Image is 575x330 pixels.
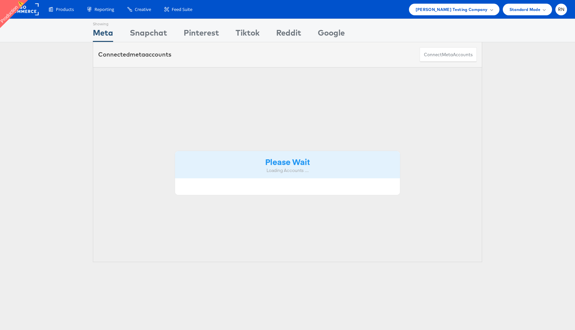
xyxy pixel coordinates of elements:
[130,51,145,58] span: meta
[184,27,219,42] div: Pinterest
[130,27,167,42] div: Snapchat
[265,156,310,167] strong: Please Wait
[318,27,345,42] div: Google
[95,6,114,13] span: Reporting
[98,50,171,59] div: Connected accounts
[442,52,453,58] span: meta
[420,47,477,62] button: ConnectmetaAccounts
[236,27,260,42] div: Tiktok
[93,19,113,27] div: Showing
[276,27,301,42] div: Reddit
[180,167,395,174] div: Loading Accounts ....
[509,6,540,13] span: Standard Mode
[558,7,565,12] span: RN
[135,6,151,13] span: Creative
[172,6,192,13] span: Feed Suite
[56,6,74,13] span: Products
[416,6,488,13] span: [PERSON_NAME] Testing Company
[93,27,113,42] div: Meta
